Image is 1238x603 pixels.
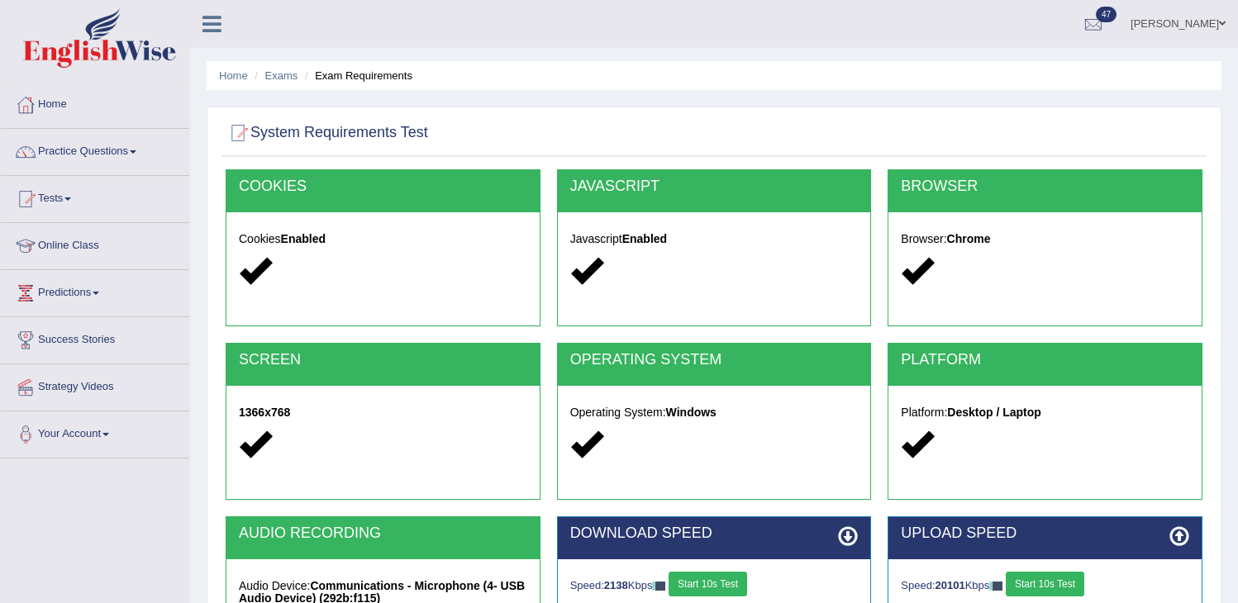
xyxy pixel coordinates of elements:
a: Your Account [1,411,189,453]
h2: BROWSER [901,178,1189,195]
h2: AUDIO RECORDING [239,525,527,542]
h2: UPLOAD SPEED [901,525,1189,542]
strong: 2138 [604,579,628,591]
button: Start 10s Test [669,572,747,596]
a: Home [219,69,248,82]
img: ajax-loader-fb-connection.gif [989,582,1002,591]
strong: 1366x768 [239,406,290,419]
strong: Windows [666,406,717,419]
a: Tests [1,176,189,217]
button: Start 10s Test [1006,572,1084,596]
div: Speed: Kbps [570,572,859,601]
h2: SCREEN [239,352,527,368]
h5: Operating System: [570,406,859,419]
a: Home [1,82,189,123]
h5: Platform: [901,406,1189,419]
a: Online Class [1,223,189,264]
a: Practice Questions [1,129,189,170]
h2: System Requirements Test [226,121,428,145]
img: ajax-loader-fb-connection.gif [652,582,665,591]
h2: PLATFORM [901,352,1189,368]
a: Predictions [1,270,189,311]
strong: Chrome [947,232,991,245]
div: Speed: Kbps [901,572,1189,601]
strong: Enabled [281,232,326,245]
h2: COOKIES [239,178,527,195]
h5: Javascript [570,233,859,245]
a: Strategy Videos [1,364,189,406]
strong: 20101 [936,579,965,591]
h2: OPERATING SYSTEM [570,352,859,368]
span: 47 [1096,7,1117,22]
a: Success Stories [1,317,189,358]
h2: DOWNLOAD SPEED [570,525,859,542]
strong: Enabled [622,232,667,245]
h2: JAVASCRIPT [570,178,859,195]
strong: Desktop / Laptop [947,406,1041,419]
li: Exam Requirements [301,68,412,83]
a: Exams [265,69,298,82]
h5: Cookies [239,233,527,245]
h5: Browser: [901,233,1189,245]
